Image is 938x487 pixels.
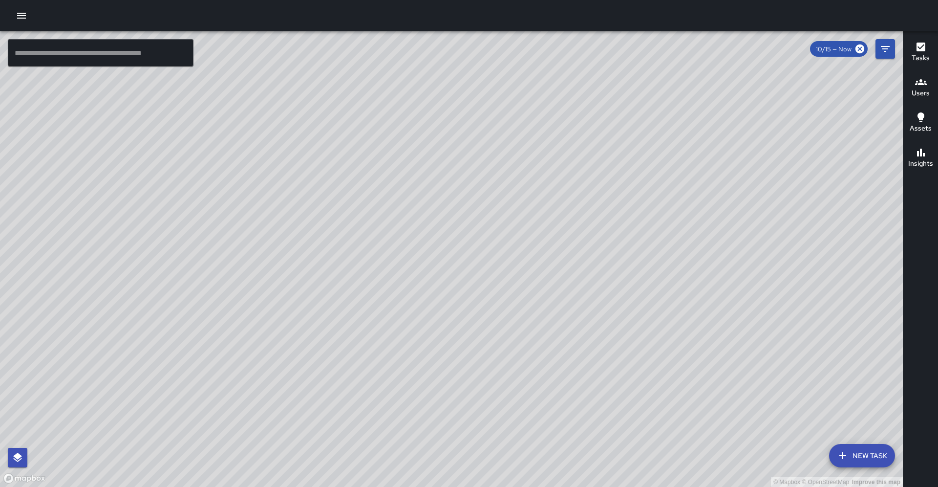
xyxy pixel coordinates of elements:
h6: Insights [908,158,933,169]
h6: Users [912,88,930,99]
h6: Assets [910,123,932,134]
div: 10/15 — Now [810,41,868,57]
button: Filters [875,39,895,59]
button: Assets [903,106,938,141]
button: New Task [829,444,895,467]
button: Users [903,70,938,106]
h6: Tasks [912,53,930,64]
button: Tasks [903,35,938,70]
span: 10/15 — Now [810,45,857,53]
button: Insights [903,141,938,176]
